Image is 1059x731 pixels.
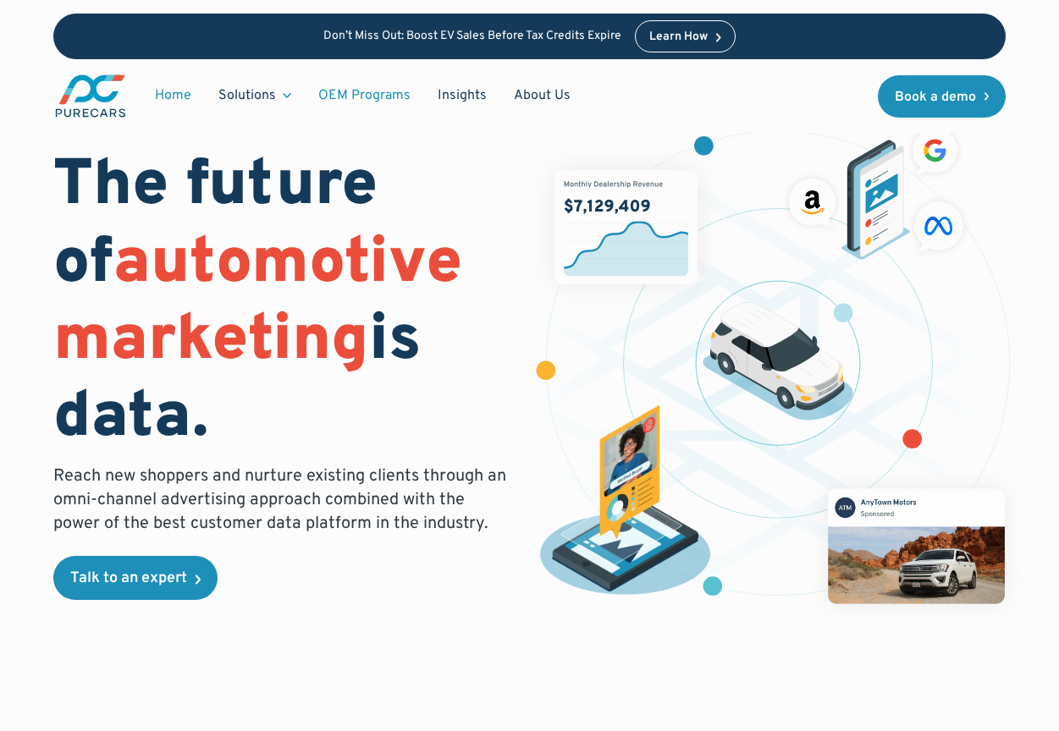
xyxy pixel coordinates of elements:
[554,170,698,284] img: chart showing monthly dealership revenue of $7m
[424,80,500,112] a: Insights
[527,405,723,601] img: persona of a buyer
[53,73,128,119] a: main
[53,73,128,119] img: purecars logo
[53,149,510,458] h1: The future of is data.
[141,80,205,112] a: Home
[703,302,853,421] img: illustration of a vehicle
[53,464,510,536] p: Reach new shoppers and nurture existing clients through an omni-channel advertising approach comb...
[305,80,424,112] a: OEM Programs
[500,80,584,112] a: About Us
[803,464,1029,628] img: mockup of facebook post
[635,20,736,52] a: Learn How
[323,30,621,44] p: Don’t Miss Out: Boost EV Sales Before Tax Credits Expire
[53,224,462,382] span: automotive marketing
[70,571,187,586] div: Talk to an expert
[782,122,970,260] img: ads on social media and advertising partners
[53,556,218,600] a: Talk to an expert
[218,86,276,105] div: Solutions
[878,75,1007,118] a: Book a demo
[205,80,305,112] div: Solutions
[649,31,708,43] div: Learn How
[895,91,976,104] div: Book a demo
